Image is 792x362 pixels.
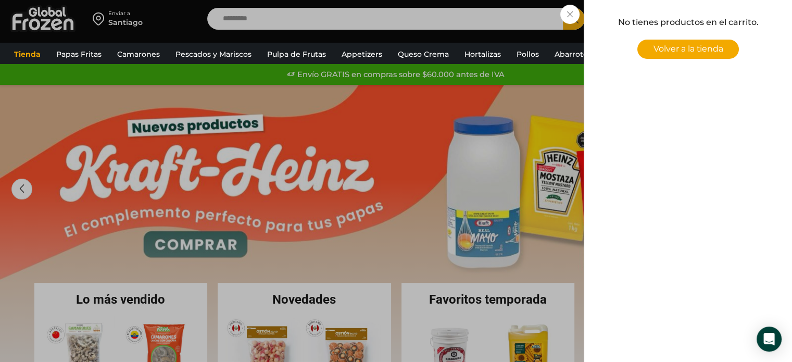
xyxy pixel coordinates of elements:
a: Pollos [511,44,544,64]
a: Papas Fritas [51,44,107,64]
div: Open Intercom Messenger [757,327,782,352]
a: Pulpa de Frutas [262,44,331,64]
span: Volver a la tienda [653,44,723,54]
a: Hortalizas [459,44,506,64]
a: Abarrotes [549,44,597,64]
a: Appetizers [336,44,387,64]
a: Pescados y Mariscos [170,44,257,64]
a: Tienda [9,44,46,64]
a: Volver a la tienda [637,40,739,59]
a: Camarones [112,44,165,64]
a: Queso Crema [393,44,454,64]
p: No tienes productos en el carrito. [598,16,778,29]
